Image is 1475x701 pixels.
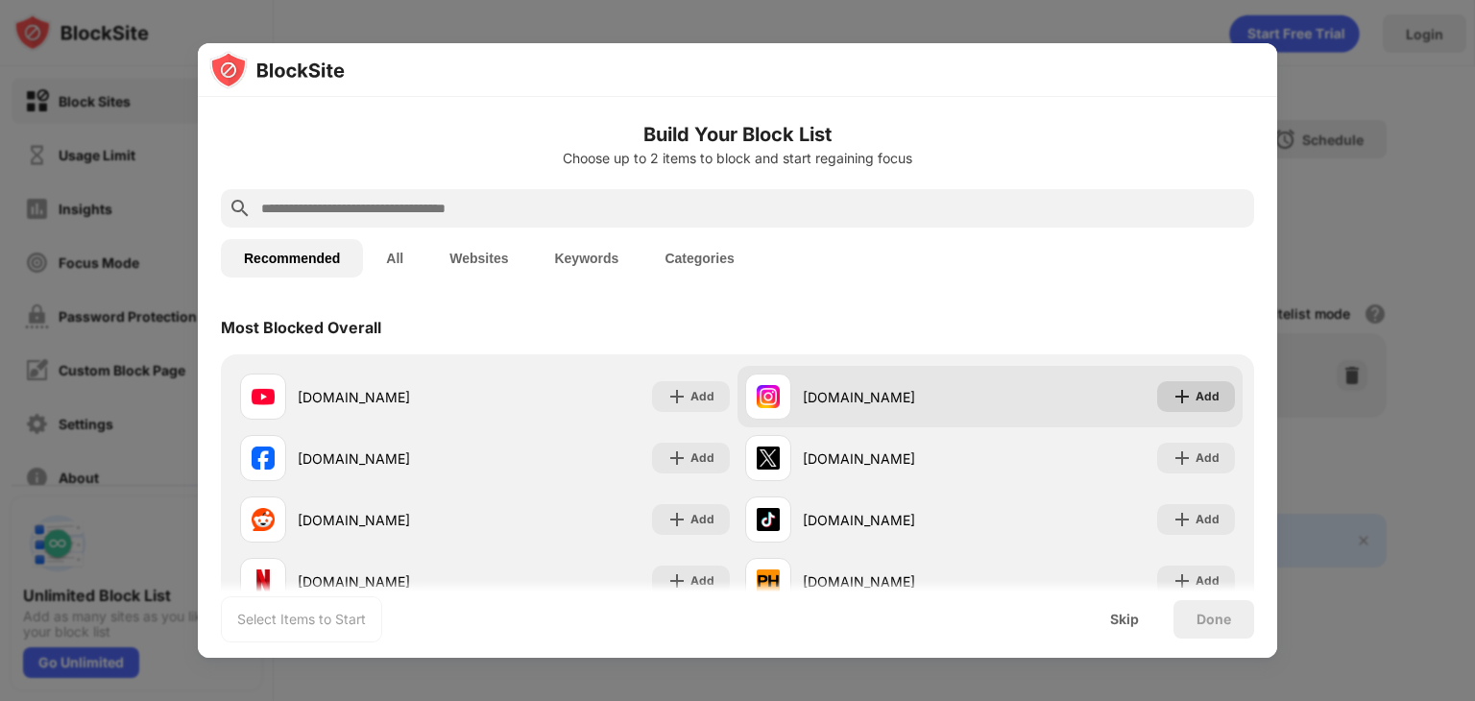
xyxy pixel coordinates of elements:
div: Select Items to Start [237,610,366,629]
div: Add [690,571,714,591]
div: Add [1196,510,1220,529]
div: [DOMAIN_NAME] [803,510,990,530]
img: favicons [252,447,275,470]
img: search.svg [229,197,252,220]
button: Recommended [221,239,363,278]
button: All [363,239,426,278]
div: Add [1196,448,1220,468]
img: favicons [252,508,275,531]
img: favicons [757,385,780,408]
div: Choose up to 2 items to block and start regaining focus [221,151,1254,166]
div: [DOMAIN_NAME] [803,571,990,592]
div: [DOMAIN_NAME] [298,571,485,592]
button: Websites [426,239,531,278]
img: favicons [757,508,780,531]
div: Add [1196,571,1220,591]
img: logo-blocksite.svg [209,51,345,89]
div: Add [1196,387,1220,406]
div: [DOMAIN_NAME] [803,448,990,469]
div: [DOMAIN_NAME] [298,448,485,469]
div: [DOMAIN_NAME] [298,510,485,530]
div: Add [690,510,714,529]
div: Add [690,448,714,468]
img: favicons [757,447,780,470]
img: favicons [252,569,275,592]
div: [DOMAIN_NAME] [298,387,485,407]
div: Add [690,387,714,406]
div: Most Blocked Overall [221,318,381,337]
div: Done [1197,612,1231,627]
h6: Build Your Block List [221,120,1254,149]
img: favicons [757,569,780,592]
div: [DOMAIN_NAME] [803,387,990,407]
img: favicons [252,385,275,408]
button: Categories [641,239,757,278]
button: Keywords [531,239,641,278]
div: Skip [1110,612,1139,627]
